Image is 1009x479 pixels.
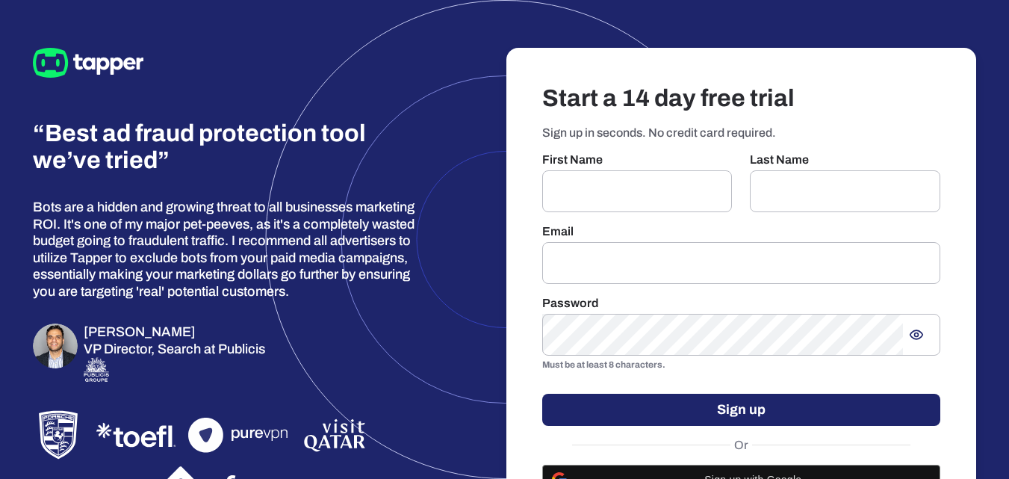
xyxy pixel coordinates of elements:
p: Email [542,224,941,239]
p: Password [542,296,941,311]
p: Must be at least 8 characters. [542,358,941,373]
p: VP Director, Search at Publicis [84,341,265,358]
img: Porsche [33,410,84,460]
p: Bots are a hidden and growing threat to all businesses marketing ROI. It's one of my major pet-pe... [33,199,432,300]
button: Sign up [542,394,941,426]
h6: [PERSON_NAME] [84,324,265,341]
img: TOEFL [90,416,182,454]
p: Sign up in seconds. No credit card required. [542,126,941,140]
img: Publicis [84,357,109,382]
img: PureVPN [188,418,296,453]
img: Omar Zahriyeh [33,324,78,368]
h3: “Best ad fraud protection tool we’ve tried” [33,120,373,176]
img: VisitQatar [302,416,367,454]
p: First Name [542,152,733,167]
span: Or [730,438,752,453]
button: Show password [903,321,930,348]
p: Last Name [750,152,940,167]
h3: Start a 14 day free trial [542,84,941,114]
